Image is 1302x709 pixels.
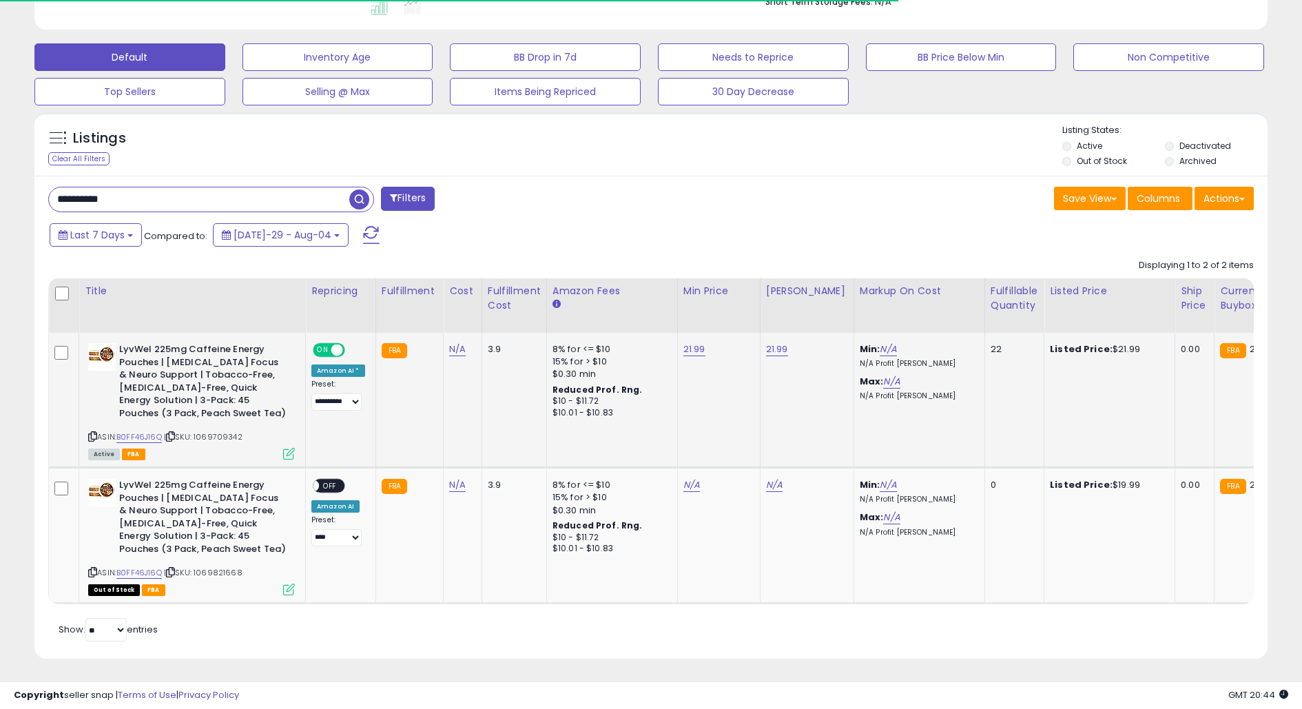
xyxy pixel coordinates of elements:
[1250,342,1272,356] span: 21.99
[73,129,126,148] h5: Listings
[658,78,849,105] button: 30 Day Decrease
[1228,688,1288,701] span: 2025-08-12 20:44 GMT
[14,688,64,701] strong: Copyright
[552,479,667,491] div: 8% for <= $10
[552,543,667,555] div: $10.01 - $10.83
[883,375,900,389] a: N/A
[142,584,165,596] span: FBA
[552,356,667,368] div: 15% for > $10
[50,223,142,247] button: Last 7 Days
[552,520,643,531] b: Reduced Prof. Rng.
[860,284,979,298] div: Markup on Cost
[1050,343,1164,356] div: $21.99
[860,375,884,388] b: Max:
[88,479,295,594] div: ASIN:
[178,688,239,701] a: Privacy Policy
[1050,479,1164,491] div: $19.99
[860,511,884,524] b: Max:
[860,528,974,537] p: N/A Profit [PERSON_NAME]
[88,479,116,506] img: 415fSHjyqML._SL40_.jpg
[234,228,331,242] span: [DATE]-29 - Aug-04
[1181,479,1203,491] div: 0.00
[14,689,239,702] div: seller snap | |
[164,431,242,442] span: | SKU: 1069709342
[1050,342,1113,356] b: Listed Price:
[766,342,788,356] a: 21.99
[382,479,407,494] small: FBA
[658,43,849,71] button: Needs to Reprice
[311,515,365,546] div: Preset:
[860,495,974,504] p: N/A Profit [PERSON_NAME]
[1062,124,1267,137] p: Listing States:
[766,478,783,492] a: N/A
[1077,140,1102,152] label: Active
[1181,343,1203,356] div: 0.00
[1179,140,1231,152] label: Deactivated
[552,504,667,517] div: $0.30 min
[311,284,370,298] div: Repricing
[88,343,295,458] div: ASIN:
[552,395,667,407] div: $10 - $11.72
[1050,284,1169,298] div: Listed Price
[1220,284,1291,313] div: Current Buybox Price
[319,480,341,492] span: OFF
[866,43,1057,71] button: BB Price Below Min
[854,278,984,333] th: The percentage added to the cost of goods (COGS) that forms the calculator for Min & Max prices.
[1073,43,1264,71] button: Non Competitive
[34,78,225,105] button: Top Sellers
[116,567,162,579] a: B0FF46J16Q
[552,407,667,419] div: $10.01 - $10.83
[164,567,242,578] span: | SKU: 1069821668
[449,342,466,356] a: N/A
[860,478,880,491] b: Min:
[311,500,360,513] div: Amazon AI
[48,152,110,165] div: Clear All Filters
[683,284,754,298] div: Min Price
[314,345,331,356] span: ON
[1139,259,1254,272] div: Displaying 1 to 2 of 2 items
[880,478,896,492] a: N/A
[552,343,667,356] div: 8% for <= $10
[488,284,541,313] div: Fulfillment Cost
[860,391,974,401] p: N/A Profit [PERSON_NAME]
[683,342,705,356] a: 21.99
[242,78,433,105] button: Selling @ Max
[213,223,349,247] button: [DATE]-29 - Aug-04
[488,343,536,356] div: 3.9
[1137,192,1180,205] span: Columns
[116,431,162,443] a: B0FF46J16Q
[1077,155,1127,167] label: Out of Stock
[311,380,365,411] div: Preset:
[382,284,437,298] div: Fulfillment
[552,532,667,544] div: $10 - $11.72
[449,284,476,298] div: Cost
[552,491,667,504] div: 15% for > $10
[1250,478,1272,491] span: 21.99
[59,623,158,636] span: Show: entries
[449,478,466,492] a: N/A
[683,478,700,492] a: N/A
[880,342,896,356] a: N/A
[991,284,1038,313] div: Fulfillable Quantity
[450,43,641,71] button: BB Drop in 7d
[552,298,561,311] small: Amazon Fees.
[119,479,287,559] b: LyvWel 225mg Caffeine Energy Pouches | [MEDICAL_DATA] Focus & Neuro Support | Tobacco-Free, [MEDI...
[860,342,880,356] b: Min:
[1220,343,1246,358] small: FBA
[242,43,433,71] button: Inventory Age
[860,359,974,369] p: N/A Profit [PERSON_NAME]
[88,584,140,596] span: All listings that are currently out of stock and unavailable for purchase on Amazon
[382,343,407,358] small: FBA
[88,343,116,371] img: 415fSHjyqML._SL40_.jpg
[1054,187,1126,210] button: Save View
[488,479,536,491] div: 3.9
[85,284,300,298] div: Title
[1128,187,1192,210] button: Columns
[119,343,287,423] b: LyvWel 225mg Caffeine Energy Pouches | [MEDICAL_DATA] Focus & Neuro Support | Tobacco-Free, [MEDI...
[883,511,900,524] a: N/A
[70,228,125,242] span: Last 7 Days
[991,343,1033,356] div: 22
[991,479,1033,491] div: 0
[1179,155,1217,167] label: Archived
[144,229,207,243] span: Compared to:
